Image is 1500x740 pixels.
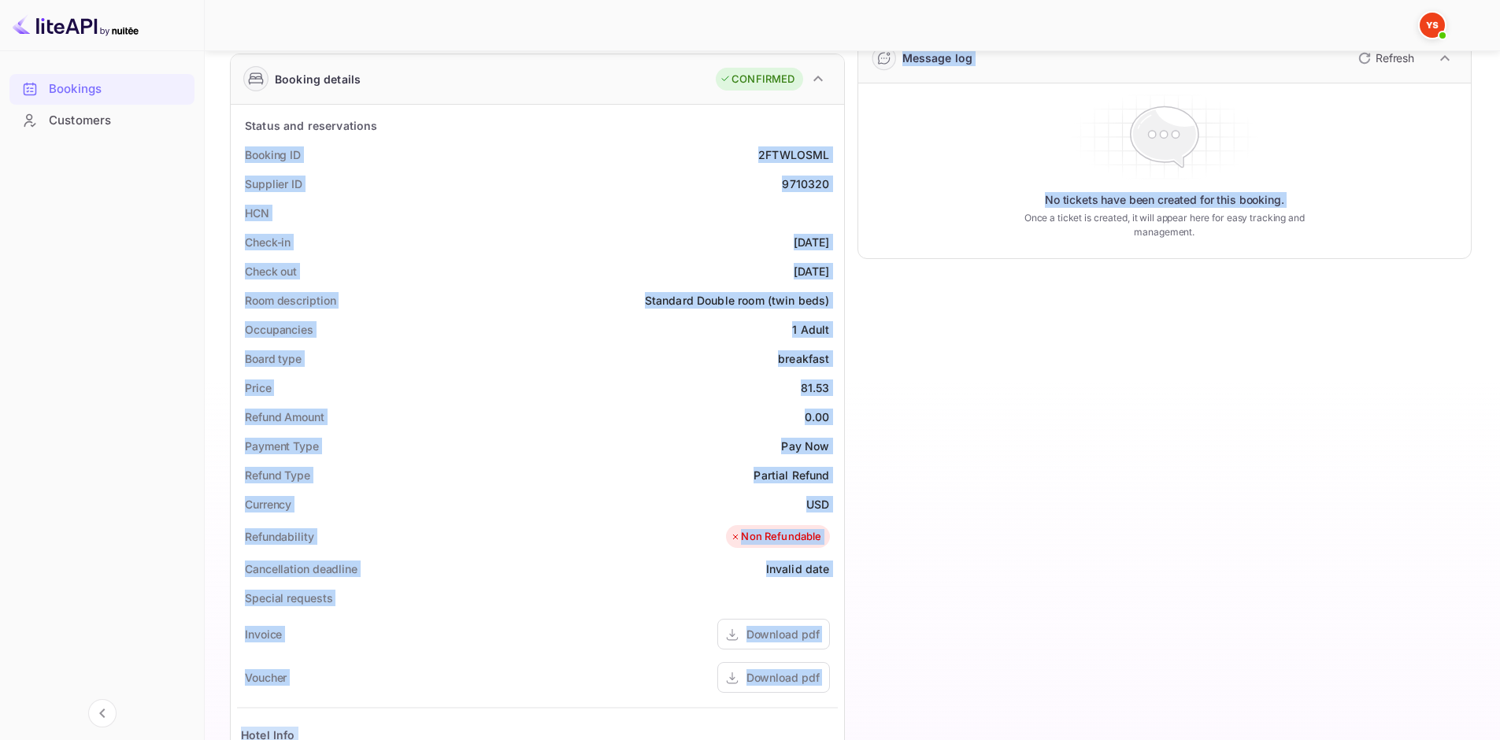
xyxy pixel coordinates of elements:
[778,350,829,367] div: breakfast
[245,234,291,250] div: Check-in
[245,561,357,577] div: Cancellation deadline
[245,669,287,686] div: Voucher
[766,561,830,577] div: Invalid date
[49,112,187,130] div: Customers
[245,263,297,279] div: Check out
[245,379,272,396] div: Price
[9,74,194,103] a: Bookings
[245,350,302,367] div: Board type
[49,80,187,98] div: Bookings
[1349,46,1420,71] button: Refresh
[245,321,313,338] div: Occupancies
[245,528,314,545] div: Refundability
[245,205,269,221] div: HCN
[1420,13,1445,38] img: Yandex Support
[245,626,282,642] div: Invoice
[245,176,302,192] div: Supplier ID
[805,409,830,425] div: 0.00
[794,263,830,279] div: [DATE]
[902,50,973,66] div: Message log
[781,438,829,454] div: Pay Now
[245,146,301,163] div: Booking ID
[792,321,829,338] div: 1 Adult
[13,13,139,38] img: LiteAPI logo
[245,409,324,425] div: Refund Amount
[9,105,194,135] a: Customers
[794,234,830,250] div: [DATE]
[746,669,820,686] div: Download pdf
[9,105,194,136] div: Customers
[245,117,377,134] div: Status and reservations
[9,74,194,105] div: Bookings
[245,496,291,512] div: Currency
[245,467,310,483] div: Refund Type
[645,292,830,309] div: Standard Double room (twin beds)
[245,590,332,606] div: Special requests
[806,496,829,512] div: USD
[245,292,335,309] div: Room description
[758,146,829,163] div: 2FTWLOSML
[801,379,830,396] div: 81.53
[1376,50,1414,66] p: Refresh
[275,71,361,87] div: Booking details
[720,72,794,87] div: CONFIRMED
[730,529,821,545] div: Non Refundable
[1045,192,1284,208] p: No tickets have been created for this booking.
[88,699,117,727] button: Collapse navigation
[754,467,829,483] div: Partial Refund
[245,438,319,454] div: Payment Type
[746,626,820,642] div: Download pdf
[999,211,1329,239] p: Once a ticket is created, it will appear here for easy tracking and management.
[782,176,829,192] div: 9710320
